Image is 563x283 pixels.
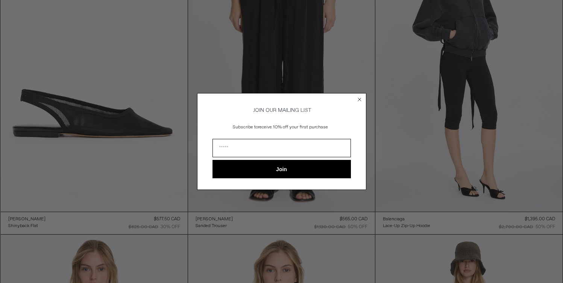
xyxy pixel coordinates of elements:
[233,124,258,130] span: Subscribe to
[212,160,351,178] button: Join
[258,124,328,130] span: receive 10% off your first purchase
[252,107,311,114] span: JOIN OUR MAILING LIST
[356,96,363,103] button: Close dialog
[212,139,351,157] input: Email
